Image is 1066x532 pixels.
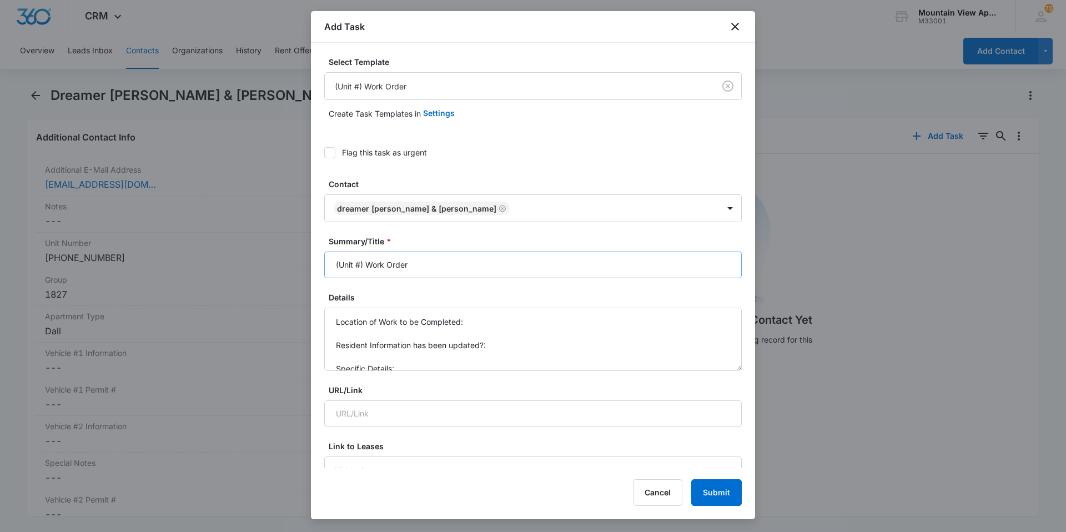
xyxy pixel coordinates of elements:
input: Summary/Title [324,252,742,278]
input: URL/Link [324,400,742,427]
button: Settings [423,100,455,127]
label: Summary/Title [329,235,746,247]
h1: Add Task [324,20,365,33]
div: Remove Dreamer Esparza & Maya Houston-Cooper [496,204,506,212]
button: Clear [719,77,737,95]
label: Link to Leases [329,440,746,452]
div: Dreamer [PERSON_NAME] & [PERSON_NAME] [337,204,496,213]
textarea: Location of Work to be Completed: Resident Information has been updated?: Specific Details: [324,308,742,371]
div: Flag this task as urgent [342,147,427,158]
button: Submit [691,479,742,506]
label: URL/Link [329,384,746,396]
label: Select Template [329,56,746,68]
button: Cancel [633,479,682,506]
p: Create Task Templates in [329,108,421,119]
label: Details [329,292,746,303]
label: Contact [329,178,746,190]
button: close [728,20,742,33]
